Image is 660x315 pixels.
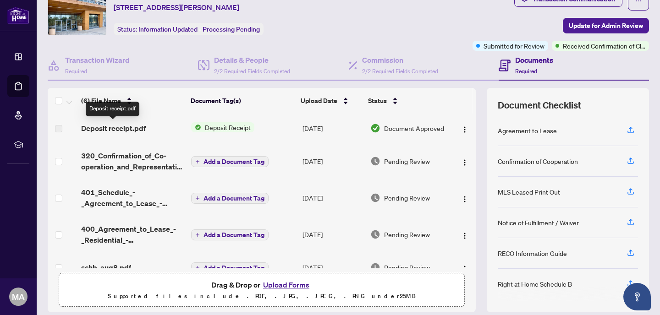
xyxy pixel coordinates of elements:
[384,229,430,239] span: Pending Review
[7,7,29,24] img: logo
[81,150,184,172] span: 320_Confirmation_of_Co-operation_and_Representation_-_Buyer_Seller_-_OREA__TRREB_ 1.pdf
[569,18,643,33] span: Update for Admin Review
[191,156,269,167] button: Add a Document Tag
[187,88,297,114] th: Document Tag(s)
[484,41,544,51] span: Submitted for Review
[384,123,444,133] span: Document Approved
[203,195,264,201] span: Add a Document Tag
[515,54,553,65] h4: Documents
[498,156,578,166] div: Confirmation of Cooperation
[498,187,560,197] div: MLS Leased Print Out
[81,262,131,273] span: schb_aug8.pdf
[299,216,367,253] td: [DATE]
[384,262,430,272] span: Pending Review
[461,126,468,133] img: Logo
[191,229,269,241] button: Add a Document Tag
[299,179,367,216] td: [DATE]
[191,122,254,132] button: Status IconDeposit Receipt
[81,223,184,245] span: 400_Agreement_to_Lease_-_Residential_-_OREA__TRREB_.pdf
[12,290,25,303] span: MA
[384,156,430,166] span: Pending Review
[370,193,380,203] img: Document Status
[370,123,380,133] img: Document Status
[86,102,139,116] div: Deposit receipt.pdf
[114,2,239,13] span: [STREET_ADDRESS][PERSON_NAME]
[515,68,537,75] span: Required
[65,68,87,75] span: Required
[65,54,130,65] h4: Transaction Wizard
[498,248,567,258] div: RECO Information Guide
[563,41,645,51] span: Received Confirmation of Closing
[195,233,200,237] span: plus
[370,262,380,272] img: Document Status
[81,123,146,134] span: Deposit receipt.pdf
[368,96,387,106] span: Status
[81,96,121,106] span: (6) File Name
[299,114,367,143] td: [DATE]
[461,232,468,239] img: Logo
[457,154,472,168] button: Logo
[563,18,649,33] button: Update for Admin Review
[299,253,367,282] td: [DATE]
[498,99,581,112] span: Document Checklist
[191,262,269,273] button: Add a Document Tag
[370,229,380,239] img: Document Status
[59,273,464,307] span: Drag & Drop orUpload FormsSupported files include .PDF, .JPG, .JPEG, .PNG under25MB
[461,265,468,272] img: Logo
[461,159,468,166] img: Logo
[260,279,312,291] button: Upload Forms
[191,262,269,274] button: Add a Document Tag
[201,122,254,132] span: Deposit Receipt
[370,156,380,166] img: Document Status
[114,23,264,35] div: Status:
[498,279,572,289] div: Right at Home Schedule B
[461,196,468,203] img: Logo
[191,229,269,240] button: Add a Document Tag
[457,190,472,205] button: Logo
[457,121,472,136] button: Logo
[65,291,459,302] p: Supported files include .PDF, .JPG, .JPEG, .PNG under 25 MB
[195,196,200,201] span: plus
[191,193,269,204] button: Add a Document Tag
[203,265,264,271] span: Add a Document Tag
[77,88,187,114] th: (6) File Name
[297,88,364,114] th: Upload Date
[195,266,200,270] span: plus
[498,217,579,228] div: Notice of Fulfillment / Waiver
[195,159,200,164] span: plus
[191,122,201,132] img: Status Icon
[362,54,438,65] h4: Commission
[214,68,290,75] span: 2/2 Required Fields Completed
[301,96,337,106] span: Upload Date
[214,54,290,65] h4: Details & People
[299,143,367,179] td: [DATE]
[364,88,449,114] th: Status
[498,125,557,136] div: Agreement to Lease
[384,193,430,203] span: Pending Review
[203,232,264,238] span: Add a Document Tag
[457,227,472,242] button: Logo
[362,68,438,75] span: 2/2 Required Fields Completed
[203,158,264,165] span: Add a Document Tag
[138,25,260,33] span: Information Updated - Processing Pending
[191,192,269,204] button: Add a Document Tag
[211,279,312,291] span: Drag & Drop or
[81,187,184,209] span: 401_Schedule_-_Agreement_to_Lease_-_Residential_-_A_-_PropTx-OREA_2025-08-08_15_08_59 1.pdf
[457,260,472,275] button: Logo
[191,156,269,168] button: Add a Document Tag
[623,283,651,310] button: Open asap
